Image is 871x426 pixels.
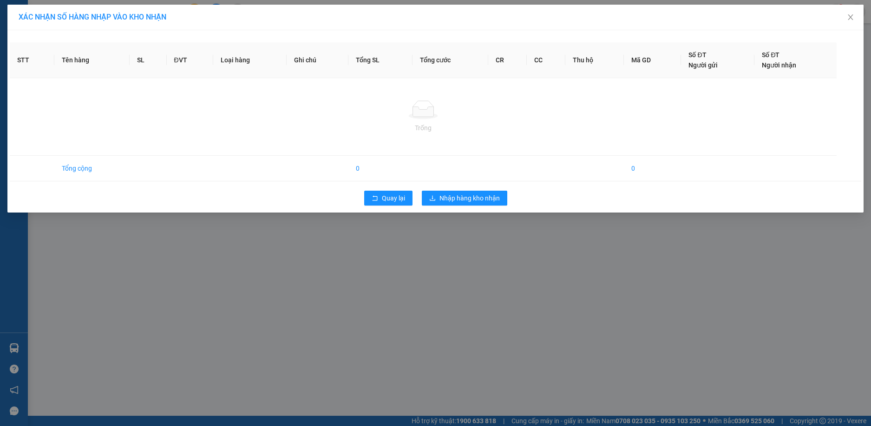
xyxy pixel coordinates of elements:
[54,156,129,181] td: Tổng cộng
[17,123,829,133] div: Trống
[488,42,527,78] th: CR
[287,42,348,78] th: Ghi chú
[624,156,681,181] td: 0
[688,51,706,59] span: Số ĐT
[847,13,854,21] span: close
[372,195,378,202] span: rollback
[348,156,413,181] td: 0
[167,42,213,78] th: ĐVT
[838,5,864,31] button: Close
[413,42,488,78] th: Tổng cước
[688,61,718,69] span: Người gửi
[565,42,624,78] th: Thu hộ
[624,42,681,78] th: Mã GD
[762,61,796,69] span: Người nhận
[429,195,436,202] span: download
[762,51,779,59] span: Số ĐT
[422,191,507,206] button: downloadNhập hàng kho nhận
[364,191,413,206] button: rollbackQuay lại
[19,13,166,21] span: XÁC NHẬN SỐ HÀNG NHẬP VÀO KHO NHẬN
[213,42,287,78] th: Loại hàng
[10,42,54,78] th: STT
[54,42,129,78] th: Tên hàng
[348,42,413,78] th: Tổng SL
[527,42,565,78] th: CC
[439,193,500,203] span: Nhập hàng kho nhận
[130,42,167,78] th: SL
[382,193,405,203] span: Quay lại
